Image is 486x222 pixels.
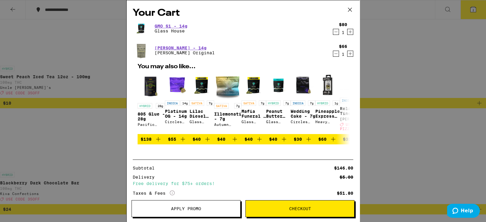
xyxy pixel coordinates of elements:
[343,137,351,142] span: $32
[340,175,353,179] div: $5.00
[291,73,315,134] a: Open page for Wedding Cake - 7g from Circles Base Camp
[133,20,150,37] img: Glass House - GMO S1 - 14g
[339,22,347,27] div: $80
[138,73,165,134] a: Open page for 805 Glue - 28g from Pacific Stone
[291,120,315,124] div: Circles Base Camp
[339,30,347,35] div: 1
[190,100,204,106] p: SATIVA
[155,29,187,33] p: Glass House
[165,73,190,97] img: Circles Eclipse - Platinum OG - 14g
[333,100,340,106] p: 1g
[333,51,339,57] button: Decrement
[138,73,165,100] img: Pacific Stone - 805 Glue - 28g
[315,109,340,119] p: Pineapple Express Ultra - 1g
[214,103,229,109] p: SATIVA
[289,207,311,211] span: Checkout
[165,109,190,119] p: Platinum OG - 14g
[155,45,215,50] a: [PERSON_NAME] - 14g
[155,24,187,29] a: GMO S1 - 14g
[340,117,376,121] div: [PERSON_NAME]'s Medicinals
[207,100,214,106] p: 7g
[266,134,291,144] button: Add to bag
[214,112,241,121] p: Illemonati - 7g
[155,50,215,55] p: [PERSON_NAME] Original
[165,73,190,134] a: Open page for Platinum OG - 14g from Circles Eclipse
[241,109,266,119] p: Mafia Funeral - 7g
[340,73,376,134] a: Open page for Relax THC Tincture - 1000mg from Mary's Medicinals
[339,52,347,57] div: 1
[245,137,253,142] span: $40
[214,73,241,100] img: Autumn Brands - Illemonati - 7g
[333,29,339,35] button: Decrement
[269,137,277,142] span: $40
[133,6,353,20] h2: Your Cart
[266,100,281,106] p: HYBRID
[193,137,201,142] span: $40
[241,73,266,97] img: Glass House - Mafia Funeral - 7g
[190,109,214,119] p: Lilac Diesel Smalls - 7g
[133,190,175,196] div: Taxes & Fees
[165,100,180,106] p: INDICA
[334,166,353,170] div: $146.00
[190,120,214,124] div: Glass House
[337,191,353,195] div: $51.80
[315,134,340,144] button: Add to bag
[340,134,376,144] button: Add to bag
[133,175,159,179] div: Delivery
[138,64,348,70] h2: You may also like...
[165,134,190,144] button: Add to bag
[340,98,354,103] p: INDICA
[138,134,165,144] button: Add to bag
[241,73,266,134] a: Open page for Mafia Funeral - 7g from Glass House
[339,44,347,49] div: $66
[165,120,190,124] div: Circles Eclipse
[171,207,201,211] span: Apply Promo
[133,181,353,186] div: Free delivery for $75+ orders!
[291,109,315,119] p: Wedding Cake - 7g
[190,73,214,134] a: Open page for Lilac Diesel Smalls - 7g from Glass House
[133,166,159,170] div: Subtotal
[291,100,305,106] p: INDICA
[133,42,150,59] img: Henry's Original - Cherry Garcia - 14g
[245,200,354,217] button: Checkout
[214,123,241,126] div: Autumn Brands
[315,120,340,124] div: Heavy Hitters
[241,120,266,124] div: Glass House
[266,73,291,134] a: Open page for Peanut Butter Breath Smalls - 7g from Glass House
[318,137,327,142] span: $60
[259,100,266,106] p: 7g
[141,137,152,142] span: $138
[266,109,291,119] p: Peanut Butter Breath Smalls - 7g
[217,137,225,142] span: $40
[138,123,165,126] div: Pacific Stone
[214,73,241,134] a: Open page for Illemonati - 7g from Autumn Brands
[190,73,214,97] img: Glass House - Lilac Diesel Smalls - 7g
[156,103,165,109] p: 28g
[291,134,315,144] button: Add to bag
[241,134,266,144] button: Add to bag
[347,51,353,57] button: Increment
[241,100,256,106] p: SATIVA
[266,120,291,124] div: Glass House
[294,137,302,142] span: $30
[214,134,241,144] button: Add to bag
[138,112,165,121] p: 805 Glue - 28g
[340,73,376,95] img: Mary's Medicinals - Relax THC Tincture - 1000mg
[315,73,340,134] a: Open page for Pineapple Express Ultra - 1g from Heavy Hitters
[315,73,340,97] img: Heavy Hitters - Pineapple Express Ultra - 1g
[132,200,241,217] button: Apply Promo
[347,29,353,35] button: Increment
[308,100,315,106] p: 7g
[291,73,315,97] img: Circles Base Camp - Wedding Cake - 7g
[340,123,365,131] span: USE CODE PIZZA
[190,134,214,144] button: Add to bag
[447,204,480,219] iframe: Opens a widget where you can find more information
[266,73,291,97] img: Glass House - Peanut Butter Breath Smalls - 7g
[283,100,291,106] p: 7g
[168,137,176,142] span: $55
[180,100,190,106] p: 14g
[315,100,330,106] p: HYBRID
[234,103,241,109] p: 7g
